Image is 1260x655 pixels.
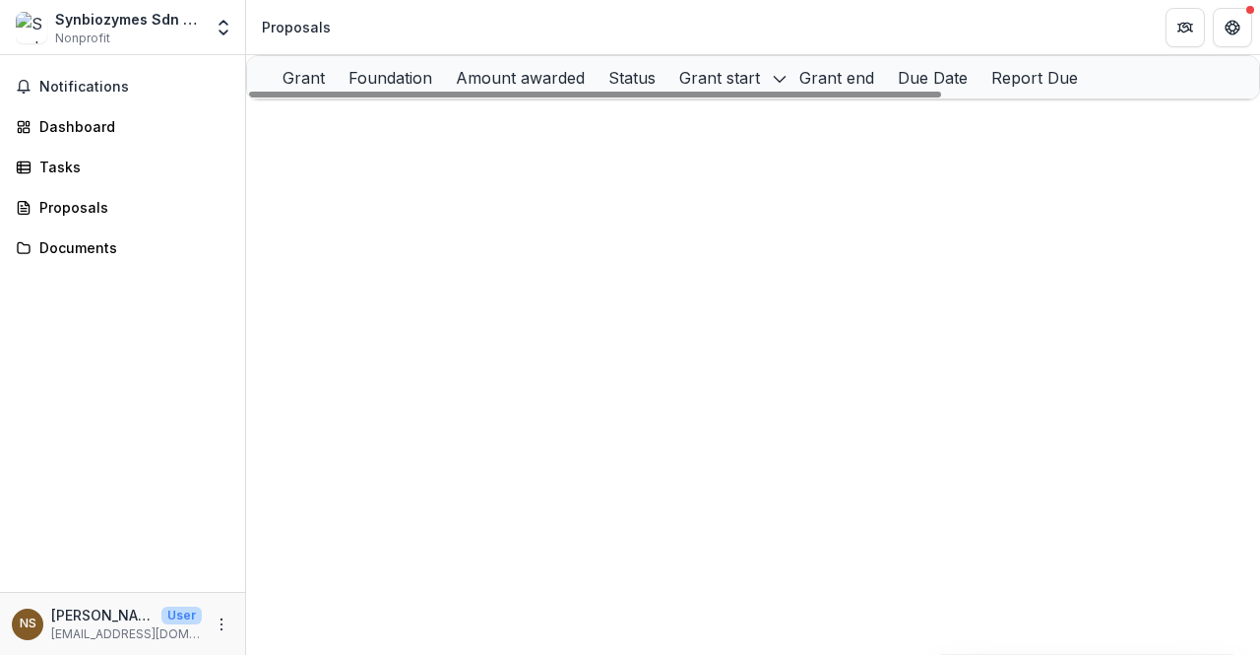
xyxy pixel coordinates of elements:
[979,56,1090,98] div: Report Due
[254,13,339,41] nav: breadcrumb
[597,56,667,98] div: Status
[1213,8,1252,47] button: Get Help
[51,625,202,643] p: [EMAIL_ADDRESS][DOMAIN_NAME]
[597,66,667,90] div: Status
[39,79,229,96] span: Notifications
[55,30,110,47] span: Nonprofit
[886,66,979,90] div: Due Date
[210,8,237,47] button: Open entity switcher
[210,613,233,636] button: More
[787,56,886,98] div: Grant end
[39,116,221,137] div: Dashboard
[271,56,337,98] div: Grant
[444,56,597,98] div: Amount awarded
[39,237,221,258] div: Documents
[161,607,202,624] p: User
[667,56,787,98] div: Grant start
[337,56,444,98] div: Foundation
[39,157,221,177] div: Tasks
[39,197,221,218] div: Proposals
[444,66,597,90] div: Amount awarded
[20,618,36,630] div: Noor Hidayah binti Shahidan
[772,71,787,87] svg: sorted descending
[55,9,202,30] div: Synbiozymes Sdn Bhd
[886,56,979,98] div: Due Date
[8,191,237,224] a: Proposals
[1165,8,1205,47] button: Partners
[337,66,444,90] div: Foundation
[667,66,772,90] div: Grant start
[8,151,237,183] a: Tasks
[8,231,237,264] a: Documents
[262,17,331,37] div: Proposals
[979,66,1090,90] div: Report Due
[51,605,154,625] p: [PERSON_NAME]
[787,66,886,90] div: Grant end
[8,71,237,102] button: Notifications
[8,110,237,143] a: Dashboard
[271,66,337,90] div: Grant
[16,12,47,43] img: Synbiozymes Sdn Bhd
